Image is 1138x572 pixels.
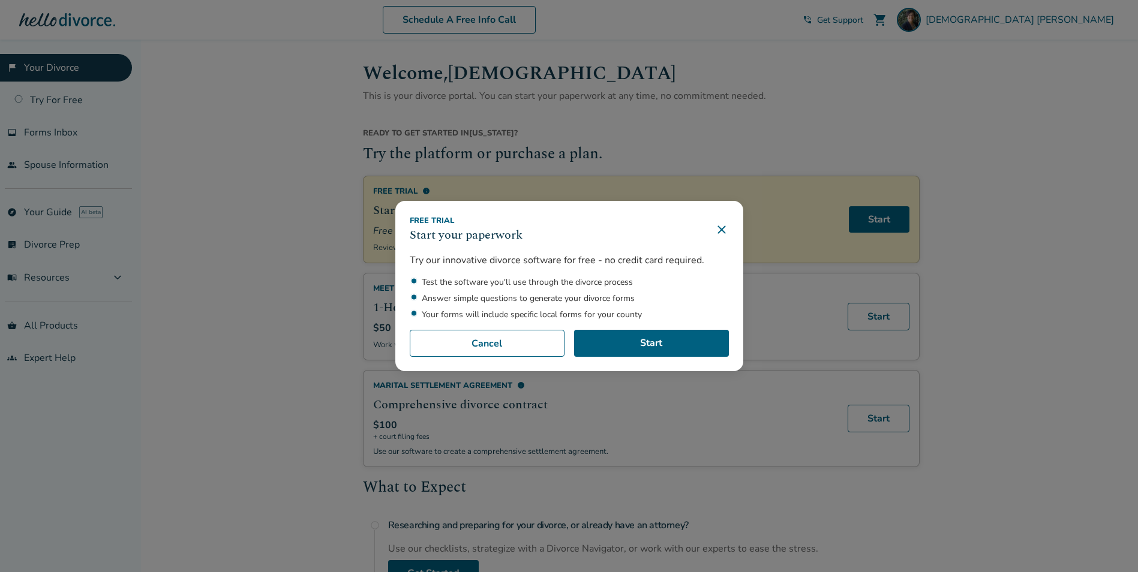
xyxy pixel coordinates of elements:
[574,330,729,357] a: Start
[422,276,729,288] li: Test the software you'll use through the divorce process
[410,254,729,267] p: Try our innovative divorce software for free - no credit card required.
[410,330,565,357] button: Cancel
[1078,514,1138,572] iframe: Chat Widget
[422,293,729,304] li: Answer simple questions to generate your divorce forms
[422,309,729,320] li: Your forms will include specific local forms for your county
[410,226,523,244] h3: Start your paperwork
[410,215,523,226] div: Free Trial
